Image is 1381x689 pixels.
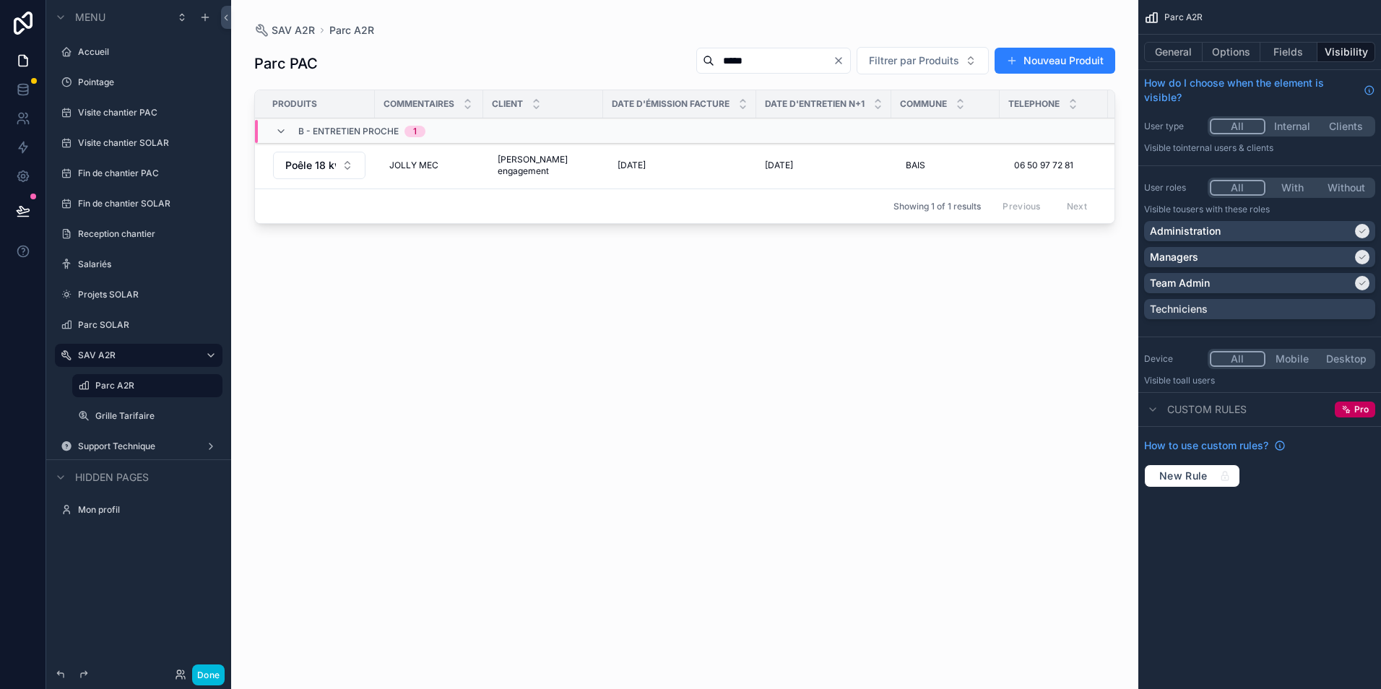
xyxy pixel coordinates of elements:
[1167,402,1247,417] span: Custom rules
[78,228,214,240] label: Reception chantier
[1319,180,1373,196] button: Without
[1144,204,1375,215] p: Visible to
[413,126,417,137] div: 1
[78,259,214,270] label: Salariés
[78,77,214,88] label: Pointage
[492,98,523,110] span: Client
[78,504,214,516] label: Mon profil
[78,137,214,149] label: Visite chantier SOLAR
[1210,180,1265,196] button: All
[618,160,646,171] span: [DATE]
[893,201,981,212] span: Showing 1 of 1 results
[78,441,194,452] label: Support Technique
[384,98,454,110] span: Commentaires
[1144,142,1375,154] p: Visible to
[765,98,865,110] span: Date d'entretien n+1
[389,160,438,171] span: JOLLY MEC
[75,470,149,485] span: Hidden pages
[1144,42,1203,62] button: General
[78,107,214,118] label: Visite chantier PAC
[1319,118,1373,134] button: Clients
[1164,12,1203,23] span: Parc A2R
[254,53,318,74] h1: Parc PAC
[78,350,194,361] label: SAV A2R
[1181,142,1273,153] span: Internal users & clients
[95,380,214,391] label: Parc A2R
[1153,469,1213,482] span: New Rule
[192,664,225,685] button: Done
[1203,42,1260,62] button: Options
[1144,464,1240,487] button: New Rule
[1144,375,1375,386] p: Visible to
[1144,353,1202,365] label: Device
[1210,351,1265,367] button: All
[78,168,214,179] label: Fin de chantier PAC
[1144,438,1268,453] span: How to use custom rules?
[1210,118,1265,134] button: All
[78,198,214,209] label: Fin de chantier SOLAR
[75,10,105,25] span: Menu
[906,160,925,171] span: BAIS
[272,98,317,110] span: Produits
[498,154,589,177] span: [PERSON_NAME] engagement
[1144,76,1358,105] span: How do I choose when the element is visible?
[1144,438,1286,453] a: How to use custom rules?
[298,126,399,137] span: b - entretien proche
[254,23,315,38] a: SAV A2R
[1181,375,1215,386] span: all users
[285,158,336,173] span: Poêle 18 kw
[273,152,365,179] button: Select Button
[1260,42,1318,62] button: Fields
[329,23,374,38] a: Parc A2R
[1317,42,1375,62] button: Visibility
[869,53,959,68] span: Filtrer par Produits
[857,47,989,74] button: Select Button
[78,46,214,58] label: Accueil
[1319,351,1373,367] button: Desktop
[765,160,793,171] span: [DATE]
[1008,98,1060,110] span: Telephone
[1150,302,1208,316] p: Techniciens
[1144,121,1202,132] label: User type
[1144,182,1202,194] label: User roles
[1150,276,1210,290] p: Team Admin
[1265,118,1320,134] button: Internal
[272,23,315,38] span: SAV A2R
[1265,180,1320,196] button: With
[612,98,730,110] span: Date d'émission facture
[78,289,214,300] label: Projets SOLAR
[900,98,947,110] span: Commune
[78,319,214,331] label: Parc SOLAR
[1354,404,1369,415] span: Pro
[1265,351,1320,367] button: Mobile
[1181,204,1270,214] span: Users with these roles
[95,410,214,422] label: Grille Tarifaire
[995,48,1115,74] button: Nouveau Produit
[833,55,850,66] button: Clear
[1150,250,1198,264] p: Managers
[1014,160,1073,171] span: 06 50 97 72 81
[1144,76,1375,105] a: How do I choose when the element is visible?
[1150,224,1221,238] p: Administration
